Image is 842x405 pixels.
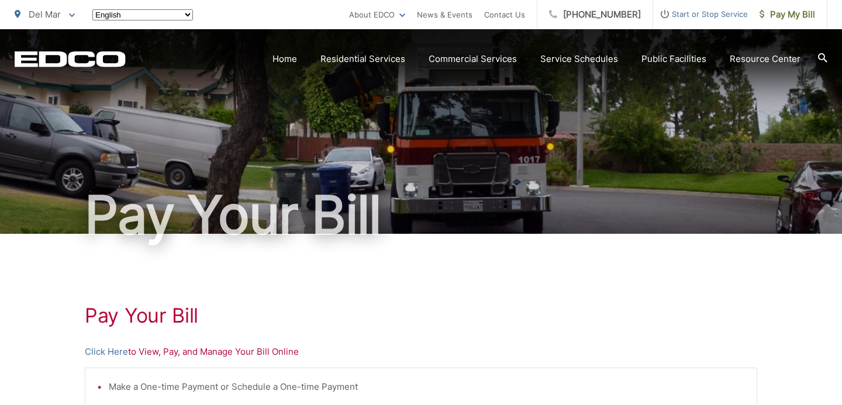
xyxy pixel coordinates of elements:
[85,304,757,327] h1: Pay Your Bill
[760,8,815,22] span: Pay My Bill
[417,8,472,22] a: News & Events
[92,9,193,20] select: Select a language
[730,52,800,66] a: Resource Center
[85,345,757,359] p: to View, Pay, and Manage Your Bill Online
[15,186,827,244] h1: Pay Your Bill
[320,52,405,66] a: Residential Services
[641,52,706,66] a: Public Facilities
[109,380,745,394] li: Make a One-time Payment or Schedule a One-time Payment
[272,52,297,66] a: Home
[85,345,128,359] a: Click Here
[429,52,517,66] a: Commercial Services
[540,52,618,66] a: Service Schedules
[29,9,61,20] span: Del Mar
[349,8,405,22] a: About EDCO
[15,51,126,67] a: EDCD logo. Return to the homepage.
[484,8,525,22] a: Contact Us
